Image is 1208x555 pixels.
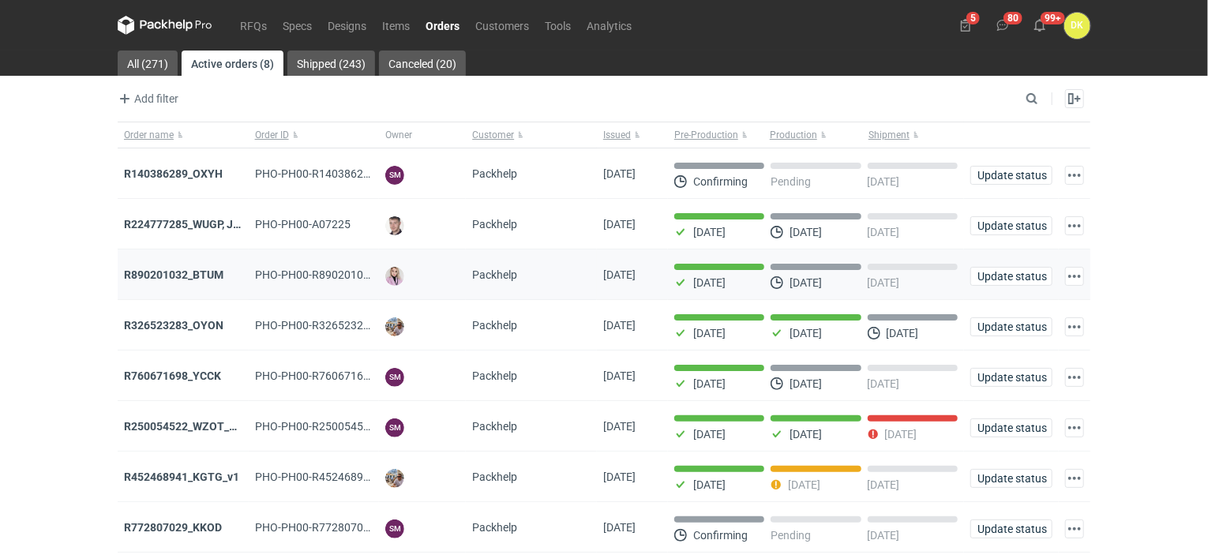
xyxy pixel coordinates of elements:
span: Packhelp [472,218,517,231]
figcaption: SM [385,368,404,387]
button: Pre-Production [668,122,767,148]
a: Canceled (20) [379,51,466,76]
p: [DATE] [693,276,726,289]
a: Active orders (8) [182,51,283,76]
span: 15/09/2025 [603,218,636,231]
p: [DATE] [868,529,900,542]
a: R772807029_KKOD [124,521,222,534]
span: 12/09/2025 [603,268,636,281]
p: [DATE] [790,428,822,441]
p: [DATE] [693,428,726,441]
button: 99+ [1027,13,1052,38]
figcaption: SM [385,166,404,185]
span: Packhelp [472,268,517,281]
button: DK [1064,13,1090,39]
span: PHO-PH00-R772807029_KKOD [255,521,410,534]
p: [DATE] [788,478,820,491]
span: PHO-PH00-R140386289_OXYH [255,167,410,180]
button: Update status [970,216,1052,235]
p: [DATE] [868,377,900,390]
span: Order name [124,129,174,141]
span: 27/05/2024 [603,521,636,534]
span: Packhelp [472,319,517,332]
button: Actions [1065,418,1084,437]
button: Issued [597,122,668,148]
p: [DATE] [868,226,900,238]
button: Add filter [114,89,179,108]
button: Update status [970,317,1052,336]
span: Packhelp [472,167,517,180]
span: Update status [977,372,1045,383]
button: Shipment [865,122,964,148]
span: PHO-PH00-R326523283_OYON [255,319,411,332]
button: Customer [466,122,597,148]
a: Orders [418,16,467,35]
p: [DATE] [887,327,919,339]
span: Packhelp [472,420,517,433]
span: Add filter [115,89,178,108]
a: Items [374,16,418,35]
figcaption: SM [385,418,404,437]
p: [DATE] [790,276,822,289]
span: Update status [977,523,1045,534]
a: R760671698_YCCK [124,369,221,382]
figcaption: SM [385,519,404,538]
span: PHO-PH00-R890201032_BTUM [255,268,411,281]
a: R890201032_BTUM [124,268,223,281]
span: Update status [977,271,1045,282]
img: Klaudia Wiśniewska [385,267,404,286]
span: Packhelp [472,369,517,382]
p: [DATE] [693,226,726,238]
span: PHO-PH00-R452468941_KGTG_V1 [255,471,428,483]
a: R326523283_OYON [124,319,223,332]
button: Update status [970,166,1052,185]
span: 01/09/2025 [603,420,636,433]
button: Update status [970,368,1052,387]
a: Analytics [579,16,640,35]
a: R224777285_WUGP, JPLP, WJRL, ANPD [124,218,319,231]
p: Pending [771,529,811,542]
button: Actions [1065,368,1084,387]
span: PHO-PH00-A07225 [255,218,351,231]
button: Update status [970,469,1052,488]
span: Shipment [868,129,910,141]
p: [DATE] [693,327,726,339]
input: Search [1022,89,1073,108]
span: Issued [603,129,631,141]
span: Update status [977,321,1045,332]
p: [DATE] [790,377,822,390]
span: PHO-PH00-R760671698_YCCK [255,369,408,382]
button: Actions [1065,317,1084,336]
p: [DATE] [790,226,822,238]
a: Tools [537,16,579,35]
a: Shipped (243) [287,51,375,76]
button: Update status [970,267,1052,286]
a: Customers [467,16,537,35]
strong: R140386289_OXYH [124,167,223,180]
a: Designs [320,16,374,35]
button: Actions [1065,469,1084,488]
span: 05/09/2025 [603,319,636,332]
button: 80 [990,13,1015,38]
img: Maciej Sikora [385,216,404,235]
span: Owner [385,129,412,141]
a: RFQs [232,16,275,35]
span: Update status [977,422,1045,433]
button: Actions [1065,519,1084,538]
p: [DATE] [885,428,917,441]
p: Confirming [693,529,748,542]
p: [DATE] [868,276,900,289]
p: [DATE] [868,478,900,491]
a: R452468941_KGTG_v1 [124,471,239,483]
button: Actions [1065,216,1084,235]
span: 05/09/2025 [603,369,636,382]
img: Michał Palasek [385,317,404,336]
button: 5 [953,13,978,38]
span: Packhelp [472,521,517,534]
button: Update status [970,418,1052,437]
